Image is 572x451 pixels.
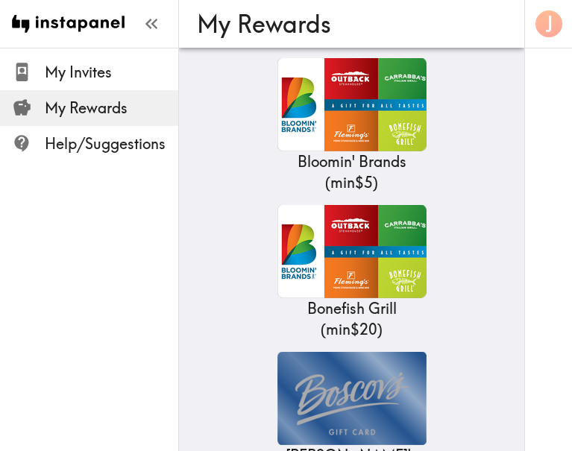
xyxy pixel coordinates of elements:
h3: My Rewards [197,10,494,38]
button: J [534,9,564,39]
img: Bonefish Grill [277,205,427,298]
span: J [546,11,553,37]
a: Bloomin' BrandsBloomin' Brands (min$5) [277,58,427,193]
img: Boscov's [277,352,427,445]
p: Bloomin' Brands ( min $5 ) [277,151,427,193]
span: My Invites [45,62,178,83]
a: Bonefish GrillBonefish Grill (min$20) [277,205,427,340]
img: Bloomin' Brands [277,58,427,151]
span: My Rewards [45,98,178,119]
p: Bonefish Grill ( min $20 ) [277,298,427,340]
span: Help/Suggestions [45,133,178,154]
